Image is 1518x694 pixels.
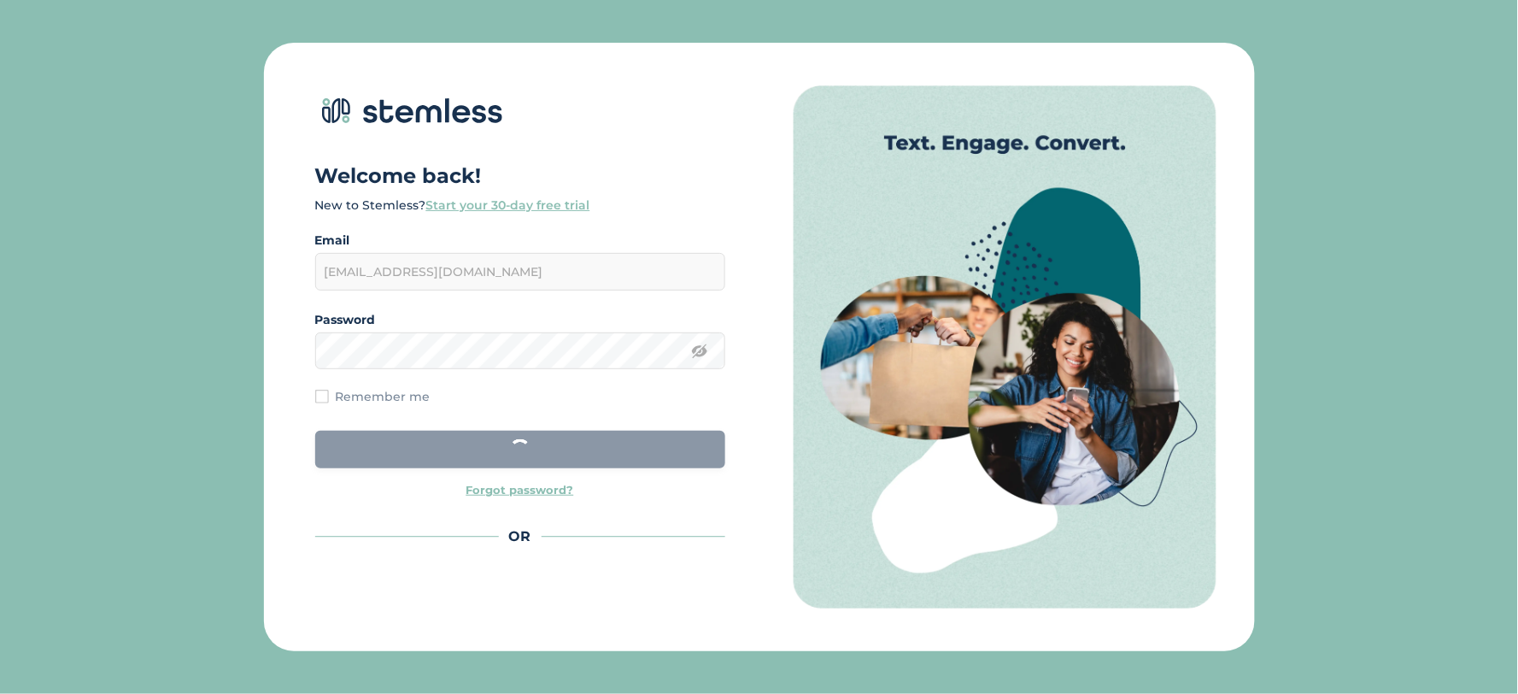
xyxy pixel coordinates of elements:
a: Start your 30-day free trial [426,197,590,213]
div: OR [315,526,725,547]
a: Forgot password? [466,482,574,499]
img: icon-eye-line-7bc03c5c.svg [691,343,708,360]
h1: Welcome back! [315,162,725,190]
label: Password [315,311,725,329]
img: Auth image [794,85,1216,609]
iframe: Chat Widget [1433,612,1518,694]
iframe: Sign in with Google Button [348,573,706,610]
label: New to Stemless? [315,197,590,213]
img: logo-dark-0685b13c.svg [315,85,503,137]
label: Email [315,232,725,250]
